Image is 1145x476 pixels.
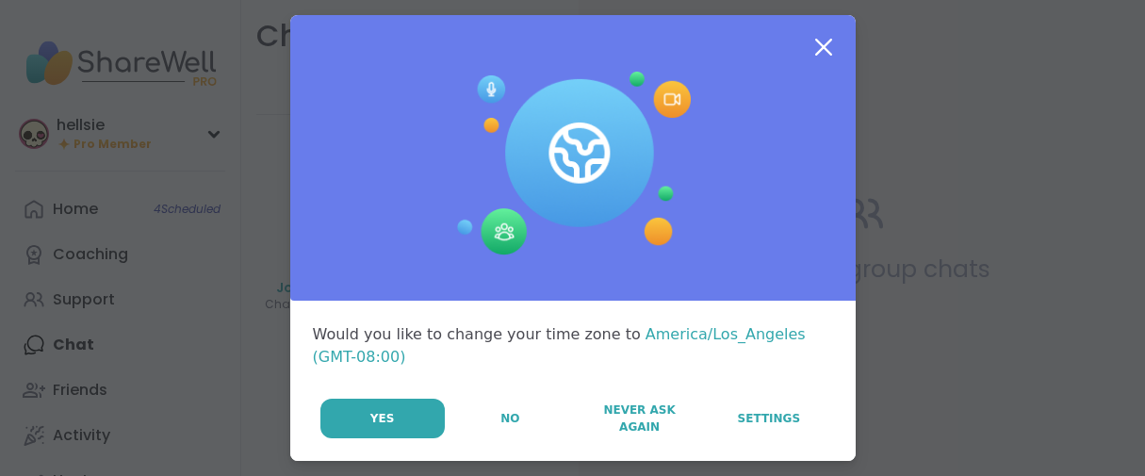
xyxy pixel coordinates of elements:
[313,323,833,369] div: Would you like to change your time zone to
[585,402,694,435] span: Never Ask Again
[370,410,395,427] span: Yes
[705,399,832,438] a: Settings
[455,72,691,256] img: Session Experience
[447,399,574,438] button: No
[320,399,445,438] button: Yes
[313,325,806,366] span: America/Los_Angeles (GMT-08:00)
[576,399,703,438] button: Never Ask Again
[500,410,519,427] span: No
[738,410,801,427] span: Settings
